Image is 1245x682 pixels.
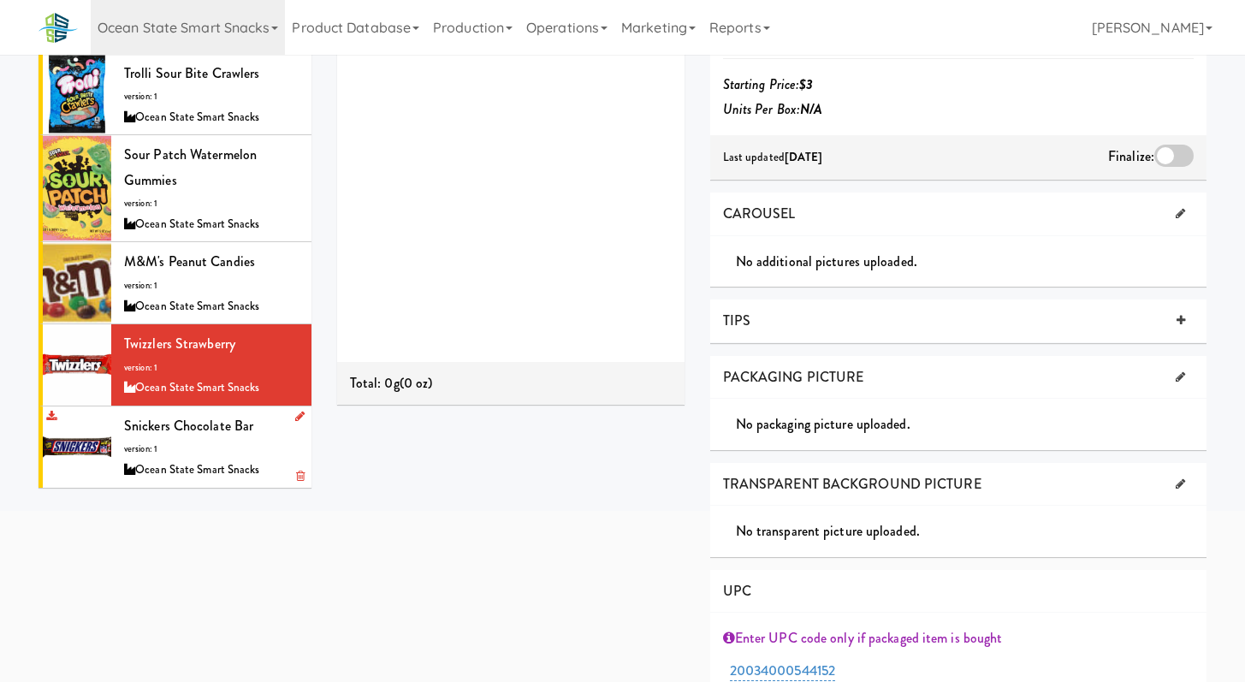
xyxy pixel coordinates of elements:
[723,581,751,601] span: UPC
[124,460,299,481] div: Ocean State Smart Snacks
[723,204,796,223] span: CAROUSEL
[124,296,299,317] div: Ocean State Smart Snacks
[124,334,235,353] span: Twizzlers Strawberry
[124,252,255,271] span: M&M's Peanut Candies
[736,249,1206,275] div: No additional pictures uploaded.
[723,74,814,94] i: Starting Price:
[124,416,253,436] span: Snickers Chocolate Bar
[39,135,311,242] li: Sour Patch Watermelon Gummiesversion: 1Ocean State Smart Snacks
[723,474,981,494] span: TRANSPARENT BACKGROUND PICTURE
[39,406,311,488] li: Snickers Chocolate Barversion: 1Ocean State Smart Snacks
[799,74,813,94] b: $3
[39,242,311,324] li: M&M's Peanut Candiesversion: 1Ocean State Smart Snacks
[736,412,1206,437] div: No packaging picture uploaded.
[723,149,823,165] span: Last updated
[39,324,311,406] li: Twizzlers Strawberryversion: 1Ocean State Smart Snacks
[785,149,823,165] b: [DATE]
[39,13,78,43] img: Micromart
[124,214,299,235] div: Ocean State Smart Snacks
[124,361,157,374] span: version: 1
[124,63,260,83] span: Trolli Sour Bite Crawlers
[730,661,835,681] a: 20034000544152
[124,107,299,128] div: Ocean State Smart Snacks
[124,279,157,292] span: version: 1
[124,377,299,399] div: Ocean State Smart Snacks
[39,54,311,136] li: Trolli Sour Bite Crawlersversion: 1Ocean State Smart Snacks
[800,99,822,119] b: N/A
[723,311,750,330] span: TIPS
[723,367,864,387] span: PACKAGING PICTURE
[350,373,400,393] span: Total: 0g
[723,626,1194,651] div: Enter UPC code only if packaged item is bought
[124,197,157,210] span: version: 1
[124,90,157,103] span: version: 1
[723,99,823,119] i: Units Per Box:
[124,145,257,190] span: Sour Patch Watermelon Gummies
[1108,146,1154,166] span: Finalize:
[400,373,433,393] span: (0 oz)
[124,442,157,455] span: version: 1
[736,519,1206,544] div: No transparent picture uploaded.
